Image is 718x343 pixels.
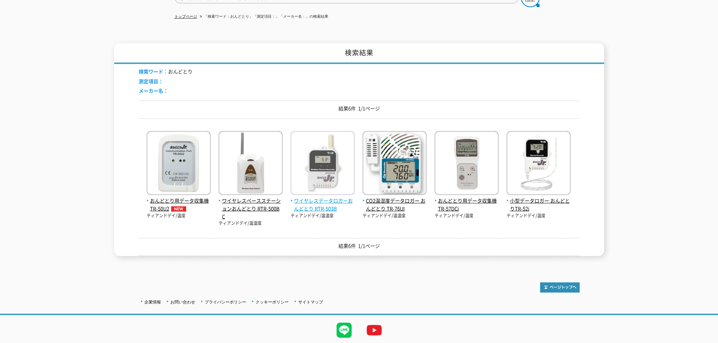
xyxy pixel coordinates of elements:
h1: 検索結果 [114,43,604,64]
span: メーカー名： [139,87,168,94]
img: トップページへ [540,282,580,293]
p: 結果6件 1/1ページ [139,105,580,113]
span: 測定項目： [139,78,163,85]
a: プライバシーポリシー [205,300,246,304]
li: おんどとり [139,68,193,76]
span: 検索ワード： [139,68,168,75]
img: TR-76UI [363,131,427,197]
a: トップページ [175,14,197,18]
img: RTR-500BC [219,131,283,197]
a: 企業情報 [144,300,161,304]
p: ティアンドデイ/温度 [507,213,571,219]
a: おんどとり用データ収集機 TR-50U2NEW [147,189,211,212]
p: 結果6件 1/1ページ [139,242,580,250]
a: ワイヤレスベースステーションおんどとり RTR-500BC [219,189,283,220]
p: ティアンドデイ/温度 [147,213,211,219]
a: CO2温湿度データロガー おんどとり TR-76UI [363,189,427,212]
a: おんどとり用データ収集機 TR-57DCi [435,189,499,212]
a: ワイヤレスデータロガーおんどとり RTR-503B [291,189,355,212]
p: ティアンドデイ/温湿度 [219,220,283,227]
span: ワイヤレスデータロガーおんどとり RTR-503B [291,197,355,213]
img: RTR-503B [291,131,355,197]
span: おんどとり用データ収集機 TR-50U2 [147,197,211,213]
p: ティアンドデイ/温湿度 [363,213,427,219]
p: ティアンドデイ/温度 [435,213,499,219]
a: お問い合わせ [170,300,195,304]
a: クッキーポリシー [256,300,289,304]
a: サイトマップ [298,300,323,304]
li: 「検索ワード：おんどとり」「測定項目：」「メーカー名：」の検索結果 [198,13,328,21]
p: ティアンドデイ/温湿度 [291,213,355,219]
span: 小型データロガー おんどとりTR-52i [507,197,571,213]
img: NEW [169,206,188,212]
span: ワイヤレスベースステーションおんどとり RTR-500BC [219,197,283,220]
img: TR-57DCi [435,131,499,197]
img: TR-50U2 [147,131,211,197]
span: おんどとり用データ収集機 TR-57DCi [435,197,499,213]
span: CO2温湿度データロガー おんどとり TR-76UI [363,197,427,213]
a: 小型データロガー おんどとりTR-52i [507,189,571,212]
img: おんどとりTR-52i [507,131,571,197]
